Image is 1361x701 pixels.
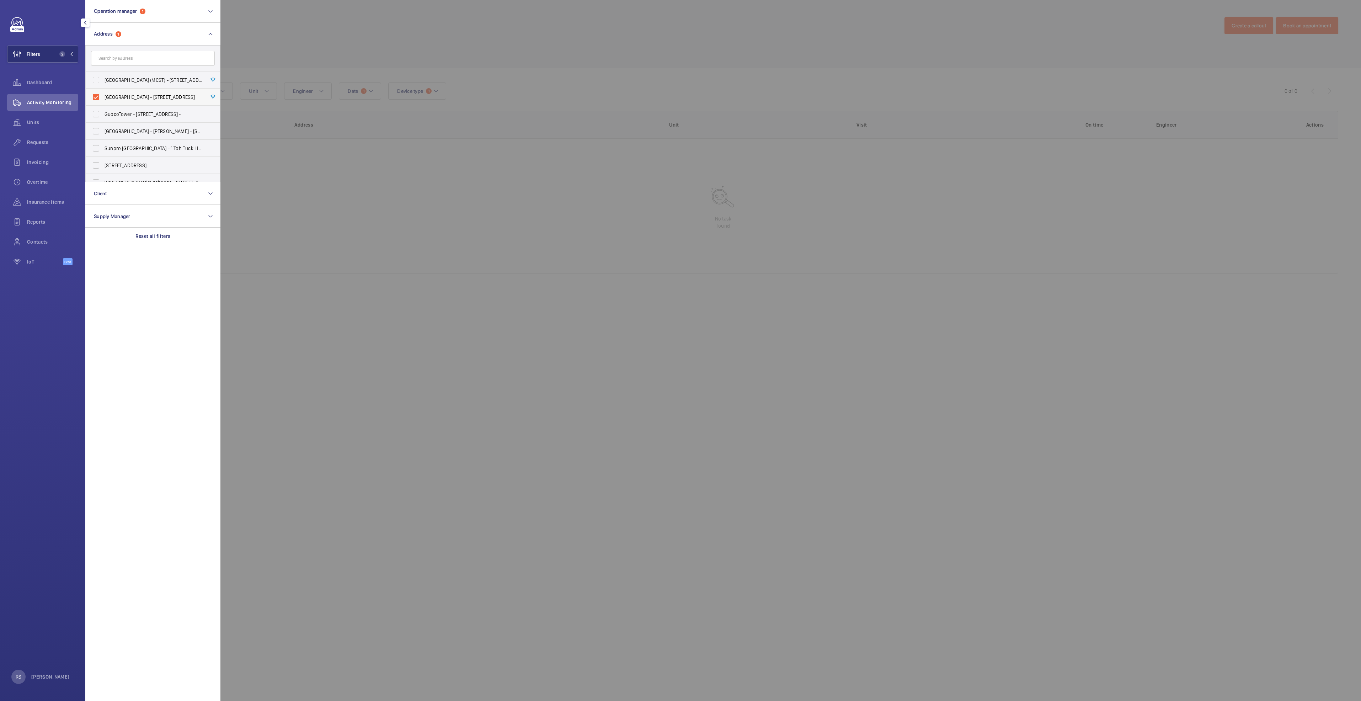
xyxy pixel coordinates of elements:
[27,179,78,186] span: Overtime
[59,51,65,57] span: 2
[27,218,78,225] span: Reports
[27,258,63,265] span: IoT
[27,139,78,146] span: Requests
[7,46,78,63] button: Filters2
[27,51,40,58] span: Filters
[16,673,21,680] p: RS
[63,258,73,265] span: Beta
[31,673,70,680] p: [PERSON_NAME]
[27,198,78,206] span: Insurance items
[27,238,78,245] span: Contacts
[27,99,78,106] span: Activity Monitoring
[27,159,78,166] span: Invoicing
[27,79,78,86] span: Dashboard
[27,119,78,126] span: Units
